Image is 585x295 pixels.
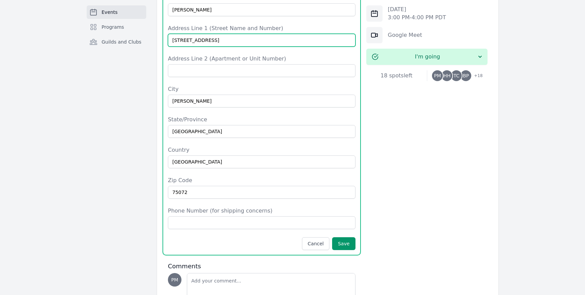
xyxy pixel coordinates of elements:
[388,32,422,38] a: Google Meet
[102,9,117,16] span: Events
[171,277,178,282] span: PM
[378,53,477,61] span: I'm going
[168,146,355,154] label: Country
[302,237,329,250] button: Cancel
[168,85,355,93] label: City
[168,207,355,215] label: Phone Number (for shipping concerns)
[470,72,482,81] span: + 18
[366,72,427,80] div: 18 spots left
[388,5,446,14] p: [DATE]
[168,24,355,32] label: Address Line 1 (Street Name and Number)
[168,55,355,63] label: Address Line 2 (Apartment or Unit Number)
[87,20,146,34] a: Programs
[102,39,142,45] span: Guilds and Clubs
[434,73,441,78] span: PM
[332,237,355,250] button: Save
[443,73,451,78] span: HH
[453,73,459,78] span: TC
[463,73,469,78] span: BP
[87,5,146,59] nav: Sidebar
[366,49,487,65] button: I'm going
[168,176,355,185] label: Zip Code
[168,262,355,270] h3: Comments
[87,5,146,19] a: Events
[388,14,446,22] p: 3:00 PM - 4:00 PM PDT
[87,35,146,49] a: Guilds and Clubs
[168,116,355,124] label: State/Province
[102,24,124,30] span: Programs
